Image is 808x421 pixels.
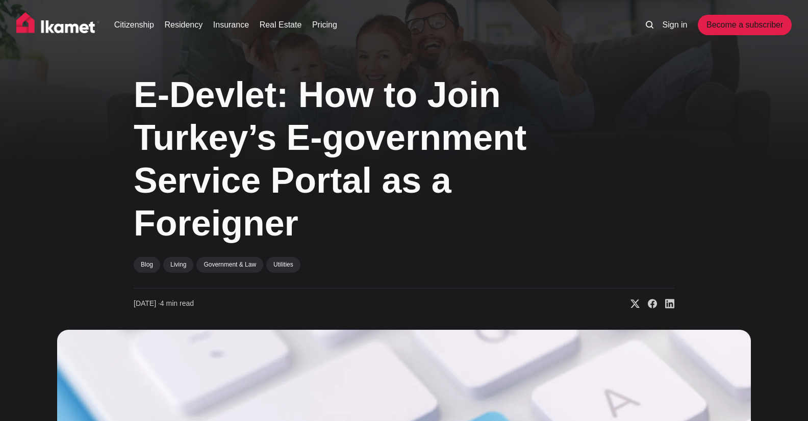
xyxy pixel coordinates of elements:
a: Share on Linkedin [657,299,674,309]
img: Ikamet home [16,12,100,38]
a: Insurance [213,19,249,31]
a: Pricing [312,19,337,31]
a: Real Estate [260,19,302,31]
a: Blog [134,257,160,272]
a: Residency [165,19,203,31]
a: Share on Facebook [640,299,657,309]
a: Citizenship [114,19,154,31]
a: Living [163,257,193,272]
time: 4 min read [134,299,194,309]
h1: E-Devlet: How to Join Turkey’s E-government Service Portal as a Foreigner [134,73,572,245]
span: [DATE] ∙ [134,299,160,307]
a: Become a subscriber [698,15,792,35]
a: Utilities [266,257,300,272]
a: Government & Law [196,257,263,272]
a: Share on X [622,299,640,309]
a: Sign in [663,19,688,31]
